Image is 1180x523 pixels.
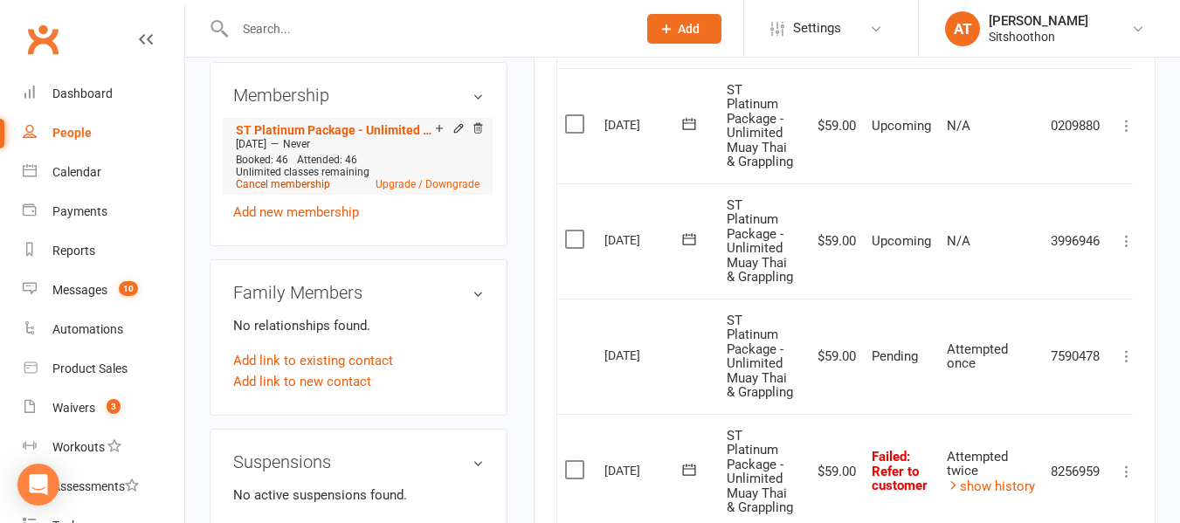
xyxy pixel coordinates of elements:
a: Payments [23,192,184,231]
span: Never [283,138,310,150]
h3: Family Members [233,283,484,302]
td: 7590478 [1043,299,1108,414]
div: [DATE] [604,341,685,368]
div: [PERSON_NAME] [989,13,1088,29]
td: 0209880 [1043,68,1108,183]
span: ST Platinum Package - Unlimited Muay Thai & Grappling [727,197,793,286]
span: ST Platinum Package - Unlimited Muay Thai & Grappling [727,313,793,401]
span: Pending [872,348,918,364]
td: $59.00 [804,68,864,183]
a: Waivers 3 [23,389,184,428]
div: — [231,137,484,151]
span: Attended: 46 [297,154,357,166]
a: Reports [23,231,184,271]
span: [DATE] [236,138,266,150]
div: Waivers [52,401,95,415]
span: 10 [119,281,138,296]
span: Add [678,22,700,36]
span: Booked: 46 [236,154,288,166]
div: People [52,126,92,140]
a: Add link to new contact [233,371,371,392]
span: Upcoming [872,233,931,249]
span: ST Platinum Package - Unlimited Muay Thai & Grappling [727,428,793,516]
div: Product Sales [52,361,128,375]
a: Workouts [23,428,184,467]
div: Sitshoothon [989,29,1088,45]
div: [DATE] [604,226,685,253]
div: Automations [52,322,123,336]
a: show history [947,478,1035,494]
div: AT [945,11,980,46]
div: [DATE] [604,111,685,138]
span: Upcoming [872,118,931,134]
div: Dashboard [52,86,113,100]
p: No active suspensions found. [233,485,484,506]
a: Assessments [23,467,184,506]
div: Reports [52,244,95,258]
a: Automations [23,310,184,349]
a: ST Platinum Package - Unlimited Muay Thai & Grappling [236,123,435,137]
div: Assessments [52,479,139,493]
a: Calendar [23,153,184,192]
span: Attempted twice [947,449,1008,479]
h3: Suspensions [233,452,484,471]
div: Workouts [52,440,105,454]
input: Search... [230,17,625,41]
h3: Membership [233,86,484,105]
div: Open Intercom Messenger [17,464,59,506]
span: 3 [107,399,121,414]
span: Settings [793,9,841,48]
span: Attempted once [947,341,1008,372]
a: Product Sales [23,349,184,389]
span: Failed [872,449,928,493]
a: Add link to existing contact [233,350,393,371]
div: Payments [52,204,107,218]
span: : Refer to customer [872,449,928,493]
td: $59.00 [804,183,864,299]
span: ST Platinum Package - Unlimited Muay Thai & Grappling [727,82,793,170]
div: Messages [52,283,107,297]
p: No relationships found. [233,315,484,336]
a: Add new membership [233,204,359,220]
a: Messages 10 [23,271,184,310]
a: People [23,114,184,153]
a: Clubworx [21,17,65,61]
a: Cancel membership [236,178,330,190]
td: $59.00 [804,299,864,414]
a: Upgrade / Downgrade [376,178,480,190]
div: [DATE] [604,457,685,484]
td: 3996946 [1043,183,1108,299]
a: Dashboard [23,74,184,114]
span: N/A [947,233,970,249]
span: Unlimited classes remaining [236,166,369,178]
div: Calendar [52,165,101,179]
button: Add [647,14,721,44]
span: N/A [947,118,970,134]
